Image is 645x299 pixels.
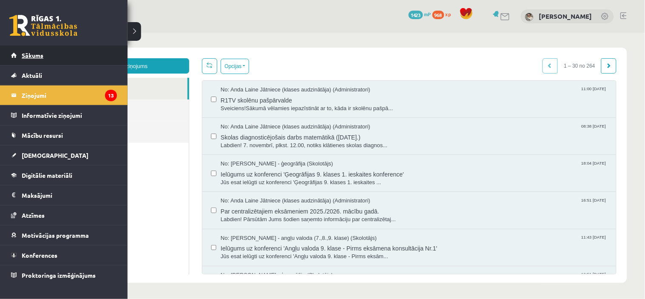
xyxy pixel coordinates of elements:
[187,53,574,80] a: No: Anda Laine Jātniece (klases audzinātāja) (Administratori) 11:00 [DATE] R1TV skolēnu pašpārval...
[22,85,117,105] legend: Ziņojumi
[409,11,431,17] a: 1423 mP
[187,164,336,172] span: No: Anda Laine Jātniece (klases audzinātāja) (Administratori)
[11,85,117,105] a: Ziņojumi13
[11,46,117,65] a: Sākums
[432,11,444,19] span: 968
[11,165,117,185] a: Digitālie materiāli
[432,11,455,17] a: 968 xp
[187,109,574,117] span: Labdien! 7. novembrī, plkst. 12.00, notiks klātienes skolas diagnos...
[9,15,77,36] a: Rīgas 1. Tālmācības vidusskola
[11,245,117,265] a: Konferences
[187,90,574,117] a: No: Anda Laine Jātniece (klases audzinātāja) (Administratori) 08:38 [DATE] Skolas diagnosticējoša...
[187,127,299,135] span: No: [PERSON_NAME] - ģeogrāfija (Skolotājs)
[22,151,88,159] span: [DEMOGRAPHIC_DATA]
[22,71,42,79] span: Aktuāli
[187,202,574,228] a: No: [PERSON_NAME] - angļu valoda (7.,8.,9. klase) (Skolotājs) 11:43 [DATE] Ielūgums uz konferenci...
[187,209,574,220] span: Ielūgums uz konferenci 'Angļu valoda 9. klase - Pirms eksāmena konsultācija Nr.1'
[11,265,117,285] a: Proktoringa izmēģinājums
[22,131,63,139] span: Mācību resursi
[105,90,117,101] i: 13
[22,171,72,179] span: Digitālie materiāli
[11,205,117,225] a: Atzīmes
[187,239,299,247] span: No: [PERSON_NAME] - ģeogrāfija (Skolotājs)
[11,185,117,205] a: Maksājumi
[11,105,117,125] a: Informatīvie ziņojumi
[187,220,574,228] span: Jūs esat ielūgti uz konferenci 'Angļu valoda 9. klase - Pirms eksām...
[546,164,574,171] span: 16:51 [DATE]
[187,172,574,183] span: Par centralizētajiem eksāmeniem 2025./2026. mācību gadā.
[546,239,574,245] span: 16:51 [DATE]
[546,53,574,60] span: 11:00 [DATE]
[546,202,574,208] span: 11:43 [DATE]
[22,211,45,219] span: Atzīmes
[424,11,431,17] span: mP
[22,51,43,59] span: Sākums
[26,26,155,41] a: Jauns ziņojums
[22,271,96,279] span: Proktoringa izmēģinājums
[446,11,451,17] span: xp
[11,225,117,245] a: Motivācijas programma
[11,145,117,165] a: [DEMOGRAPHIC_DATA]
[524,26,568,41] span: 1 – 30 no 264
[187,164,574,191] a: No: Anda Laine Jātniece (klases audzinātāja) (Administratori) 16:51 [DATE] Par centralizētajiem e...
[546,127,574,134] span: 18:04 [DATE]
[26,45,153,67] a: Ienākošie
[26,88,155,110] a: Dzēstie
[187,26,215,41] button: Opcijas
[187,72,574,80] span: Sveiciens!Sākumā vēlamies iepazīstināt ar to, kāda ir skolēnu pašpā...
[11,65,117,85] a: Aktuāli
[187,61,574,72] span: R1TV skolēnu pašpārvalde
[187,98,574,109] span: Skolas diagnosticējošais darbs matemātikā ([DATE].)
[187,239,574,265] a: No: [PERSON_NAME] - ģeogrāfija (Skolotājs) 16:51 [DATE]
[22,105,117,125] legend: Informatīvie ziņojumi
[187,53,336,61] span: No: Anda Laine Jātniece (klases audzinātāja) (Administratori)
[525,13,534,21] img: Marija Tjarve
[22,251,57,259] span: Konferences
[11,125,117,145] a: Mācību resursi
[187,202,343,210] span: No: [PERSON_NAME] - angļu valoda (7.,8.,9. klase) (Skolotājs)
[539,12,592,20] a: [PERSON_NAME]
[22,231,89,239] span: Motivācijas programma
[187,146,574,154] span: Jūs esat ielūgti uz konferenci 'Ģeogrāfijas 9. klases 1. ieskaites ...
[26,67,155,88] a: Nosūtītie
[187,90,336,98] span: No: Anda Laine Jātniece (klases audzinātāja) (Administratori)
[22,185,117,205] legend: Maksājumi
[187,135,574,146] span: Ielūgums uz konferenci 'Ģeogrāfijas 9. klases 1. ieskaites konference'
[187,183,574,191] span: Labdien! Pārsūtām Jums šodien saņemto informāciju par centralizētaj...
[187,127,574,154] a: No: [PERSON_NAME] - ģeogrāfija (Skolotājs) 18:04 [DATE] Ielūgums uz konferenci 'Ģeogrāfijas 9. kl...
[546,90,574,97] span: 08:38 [DATE]
[409,11,423,19] span: 1423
